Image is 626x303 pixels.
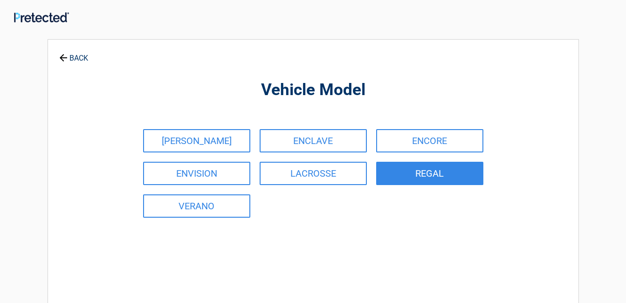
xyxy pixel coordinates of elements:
a: VERANO [143,194,250,218]
a: ENCLAVE [260,129,367,152]
a: BACK [57,46,90,62]
h2: Vehicle Model [99,79,527,101]
a: ENCORE [376,129,483,152]
a: ENVISION [143,162,250,185]
a: [PERSON_NAME] [143,129,250,152]
a: REGAL [376,162,483,185]
img: Main Logo [14,12,69,22]
a: LACROSSE [260,162,367,185]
